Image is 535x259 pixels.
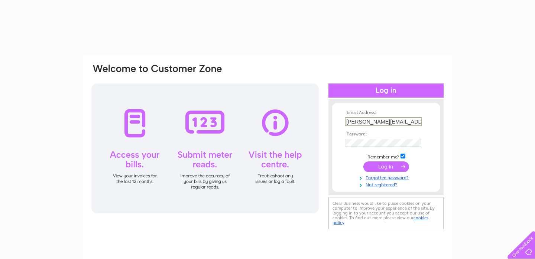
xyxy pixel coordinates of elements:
[343,153,429,160] td: Remember me?
[363,161,409,172] input: Submit
[333,215,428,225] a: cookies policy
[345,181,429,188] a: Not registered?
[328,197,444,229] div: Clear Business would like to place cookies on your computer to improve your experience of the sit...
[343,132,429,137] th: Password:
[345,174,429,181] a: Forgotten password?
[343,110,429,115] th: Email Address:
